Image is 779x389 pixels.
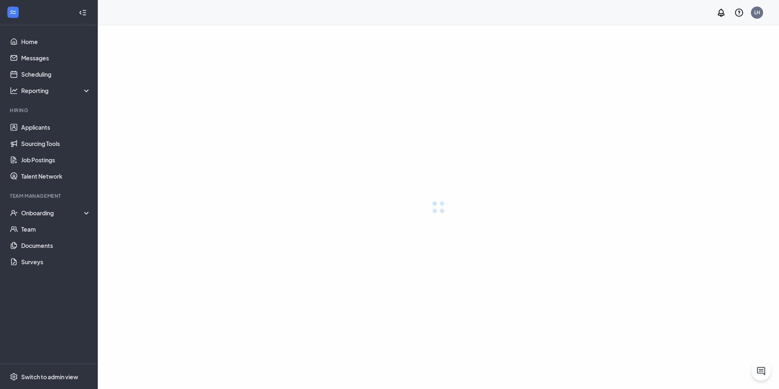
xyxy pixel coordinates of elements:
[21,33,91,50] a: Home
[751,361,771,381] button: ChatActive
[21,50,91,66] a: Messages
[10,192,89,199] div: Team Management
[21,373,78,381] div: Switch to admin view
[21,237,91,254] a: Documents
[734,8,744,18] svg: QuestionInfo
[10,373,18,381] svg: Settings
[10,86,18,95] svg: Analysis
[21,152,91,168] a: Job Postings
[21,168,91,184] a: Talent Network
[21,254,91,270] a: Surveys
[10,209,18,217] svg: UserCheck
[716,8,726,18] svg: Notifications
[21,221,91,237] a: Team
[21,66,91,82] a: Scheduling
[754,9,760,16] div: LH
[79,9,87,17] svg: Collapse
[756,366,766,376] svg: ChatActive
[9,8,17,16] svg: WorkstreamLogo
[21,135,91,152] a: Sourcing Tools
[21,119,91,135] a: Applicants
[21,209,91,217] div: Onboarding
[21,86,91,95] div: Reporting
[10,107,89,114] div: Hiring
